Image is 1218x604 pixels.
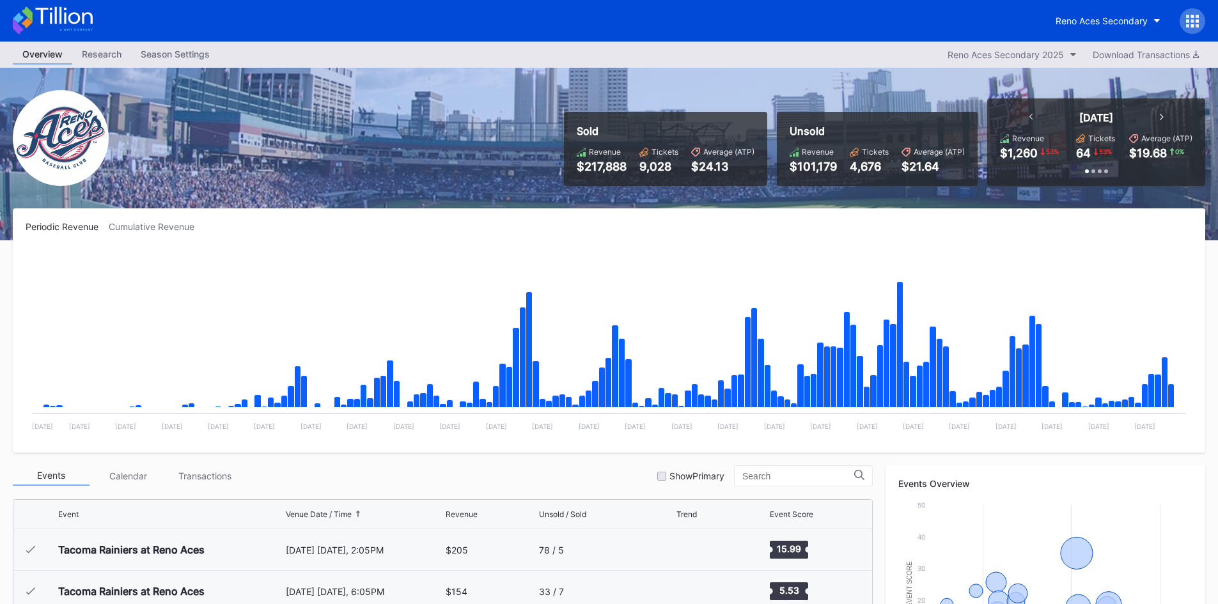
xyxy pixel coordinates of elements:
[898,478,1192,489] div: Events Overview
[90,466,166,486] div: Calendar
[917,564,925,572] text: 30
[1141,134,1192,143] div: Average (ATP)
[717,422,738,430] text: [DATE]
[777,543,801,554] text: 15.99
[995,422,1017,430] text: [DATE]
[347,422,368,430] text: [DATE]
[742,471,854,481] input: Search
[539,509,586,519] div: Unsold / Sold
[58,509,79,519] div: Event
[1098,146,1113,157] div: 53 %
[577,125,754,137] div: Sold
[676,534,715,566] svg: Chart title
[917,596,925,604] text: 20
[131,45,219,65] a: Season Settings
[1129,146,1167,160] div: $19.68
[577,160,627,173] div: $217,888
[13,90,109,186] img: RenoAces.png
[1079,111,1113,124] div: [DATE]
[691,160,754,173] div: $24.13
[669,470,724,481] div: Show Primary
[446,509,478,519] div: Revenue
[625,422,646,430] text: [DATE]
[72,45,131,63] div: Research
[1046,9,1170,33] button: Reno Aces Secondary
[902,160,965,173] div: $21.64
[917,501,925,509] text: 50
[208,422,229,430] text: [DATE]
[539,586,564,597] div: 33 / 7
[69,422,90,430] text: [DATE]
[1174,146,1185,157] div: 0 %
[790,160,837,173] div: $101,179
[589,147,621,157] div: Revenue
[539,545,564,555] div: 78 / 5
[13,45,72,65] a: Overview
[850,160,889,173] div: 4,676
[1088,422,1109,430] text: [DATE]
[802,147,834,157] div: Revenue
[72,45,131,65] a: Research
[1093,49,1199,60] div: Download Transactions
[1042,422,1063,430] text: [DATE]
[1045,146,1060,157] div: 53 %
[779,585,799,596] text: 5.53
[1000,146,1038,160] div: $1,260
[58,543,205,556] div: Tacoma Rainiers at Reno Aces
[13,466,90,486] div: Events
[131,45,219,63] div: Season Settings
[770,509,813,519] div: Event Score
[393,422,414,430] text: [DATE]
[486,422,507,430] text: [DATE]
[914,147,965,157] div: Average (ATP)
[862,147,889,157] div: Tickets
[857,422,878,430] text: [DATE]
[439,422,460,430] text: [DATE]
[639,160,678,173] div: 9,028
[58,585,205,598] div: Tacoma Rainiers at Reno Aces
[26,248,1192,440] svg: Chart title
[162,422,183,430] text: [DATE]
[254,422,275,430] text: [DATE]
[676,509,697,519] div: Trend
[446,545,468,555] div: $205
[1086,46,1205,63] button: Download Transactions
[32,422,53,430] text: [DATE]
[941,46,1083,63] button: Reno Aces Secondary 2025
[1088,134,1115,143] div: Tickets
[1076,146,1091,160] div: 64
[109,221,205,232] div: Cumulative Revenue
[948,49,1064,60] div: Reno Aces Secondary 2025
[810,422,831,430] text: [DATE]
[286,509,352,519] div: Venue Date / Time
[790,125,965,137] div: Unsold
[1056,15,1148,26] div: Reno Aces Secondary
[949,422,970,430] text: [DATE]
[703,147,754,157] div: Average (ATP)
[166,466,243,486] div: Transactions
[903,422,924,430] text: [DATE]
[1012,134,1044,143] div: Revenue
[26,221,109,232] div: Periodic Revenue
[652,147,678,157] div: Tickets
[764,422,785,430] text: [DATE]
[446,586,467,597] div: $154
[115,422,136,430] text: [DATE]
[532,422,553,430] text: [DATE]
[917,533,925,541] text: 40
[579,422,600,430] text: [DATE]
[1134,422,1155,430] text: [DATE]
[671,422,692,430] text: [DATE]
[301,422,322,430] text: [DATE]
[286,586,443,597] div: [DATE] [DATE], 6:05PM
[286,545,443,555] div: [DATE] [DATE], 2:05PM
